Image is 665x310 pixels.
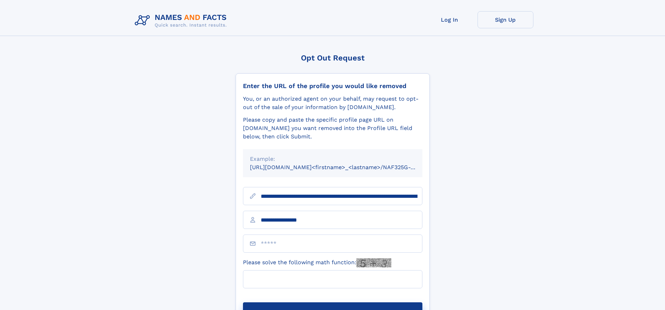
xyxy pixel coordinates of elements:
a: Log In [422,11,478,28]
a: Sign Up [478,11,533,28]
small: [URL][DOMAIN_NAME]<firstname>_<lastname>/NAF325G-xxxxxxxx [250,164,436,171]
div: Example: [250,155,415,163]
img: Logo Names and Facts [132,11,232,30]
div: You, or an authorized agent on your behalf, may request to opt-out of the sale of your informatio... [243,95,422,111]
div: Enter the URL of the profile you would like removed [243,82,422,90]
div: Please copy and paste the specific profile page URL on [DOMAIN_NAME] you want removed into the Pr... [243,116,422,141]
div: Opt Out Request [236,53,430,62]
label: Please solve the following math function: [243,258,391,267]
